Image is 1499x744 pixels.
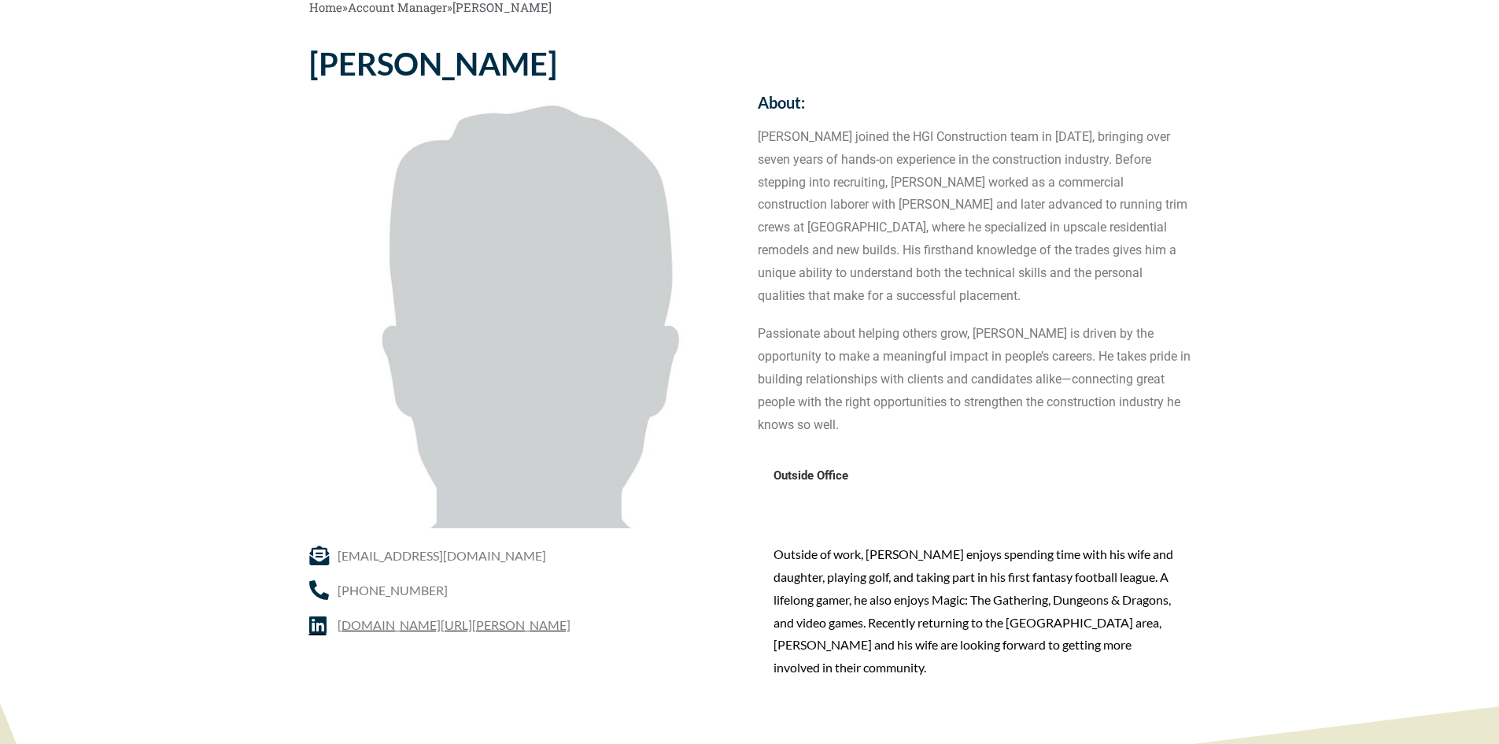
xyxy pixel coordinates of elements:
p: [PERSON_NAME] joined the HGI Construction team in [DATE], bringing over seven years of hands-on e... [758,126,1191,307]
span: [EMAIL_ADDRESS][DOMAIN_NAME] [334,544,546,567]
span: [PHONE_NUMBER] [334,579,448,601]
span: [DOMAIN_NAME][URL][PERSON_NAME] [334,613,570,636]
h2: Contact: [758,48,1191,64]
h4: Outside Office [773,468,1175,489]
p: Outside of work, [PERSON_NAME] enjoys spending time with his wife and daughter, playing golf, and... [773,543,1175,679]
a: [EMAIL_ADDRESS][DOMAIN_NAME] [309,544,742,567]
h1: [PERSON_NAME] [309,48,742,80]
a: [DOMAIN_NAME][URL][PERSON_NAME] [309,613,742,636]
a: [PHONE_NUMBER] [309,579,742,601]
p: Passionate about helping others grow, [PERSON_NAME] is driven by the opportunity to make a meanin... [758,323,1191,436]
h2: About: [758,94,1191,110]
